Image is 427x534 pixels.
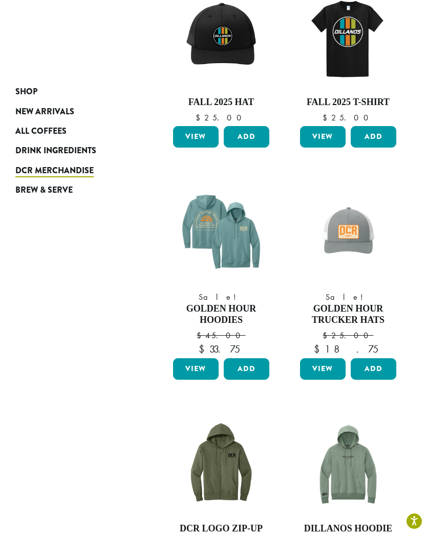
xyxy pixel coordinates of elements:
a: Drink Ingredients [15,141,127,160]
img: DCR-Dillanos-Hoodie-Laurel-Green.png [297,414,399,515]
img: DCR-SS-Golden-Hour-Trucker-Hat-Marigold-Patch-1200x1200-Web-e1744312436823.png [297,181,399,283]
a: Brew & Serve [15,180,127,200]
span: All Coffees [15,125,67,138]
span: $ [323,112,331,123]
a: Sale! Golden Hour Trucker Hats $25.00 [297,181,399,354]
bdi: 25.00 [323,330,373,341]
span: Sale! [297,291,399,303]
a: New Arrivals [15,101,127,121]
bdi: 25.00 [323,112,373,123]
span: Drink Ingredients [15,145,96,157]
span: Shop [15,86,37,98]
button: Add [351,126,396,148]
a: Sale! Golden Hour Hoodies $45.00 [170,181,272,354]
a: View [173,358,219,380]
span: $ [199,342,209,356]
h4: Fall 2025 Hat [170,97,272,108]
a: View [173,126,219,148]
bdi: 25.00 [196,112,246,123]
span: New Arrivals [15,106,74,118]
span: $ [196,112,204,123]
img: DCR-Dillanos-Zip-Up-Hoodie-Military-Green.png [170,414,272,515]
img: DCR-SS-Golden-Hour-Hoodie-Eucalyptus-Blue-1200x1200-Web-e1744312709309.png [170,181,272,283]
span: $ [197,330,205,341]
button: Add [351,358,396,380]
h4: Golden Hour Trucker Hats [297,303,399,325]
span: $ [314,342,325,356]
span: DCR Merchandise [15,165,94,177]
h4: Fall 2025 T-Shirt [297,97,399,108]
bdi: 33.75 [199,342,244,356]
bdi: 18.75 [314,342,382,356]
h4: Golden Hour Hoodies [170,303,272,325]
a: View [300,358,346,380]
button: Add [224,126,269,148]
a: Shop [15,82,127,101]
span: Brew & Serve [15,184,73,197]
a: DCR Merchandise [15,161,127,180]
bdi: 45.00 [197,330,245,341]
a: All Coffees [15,121,127,141]
span: $ [323,330,331,341]
button: Add [224,358,269,380]
a: View [300,126,346,148]
span: Sale! [170,291,272,303]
